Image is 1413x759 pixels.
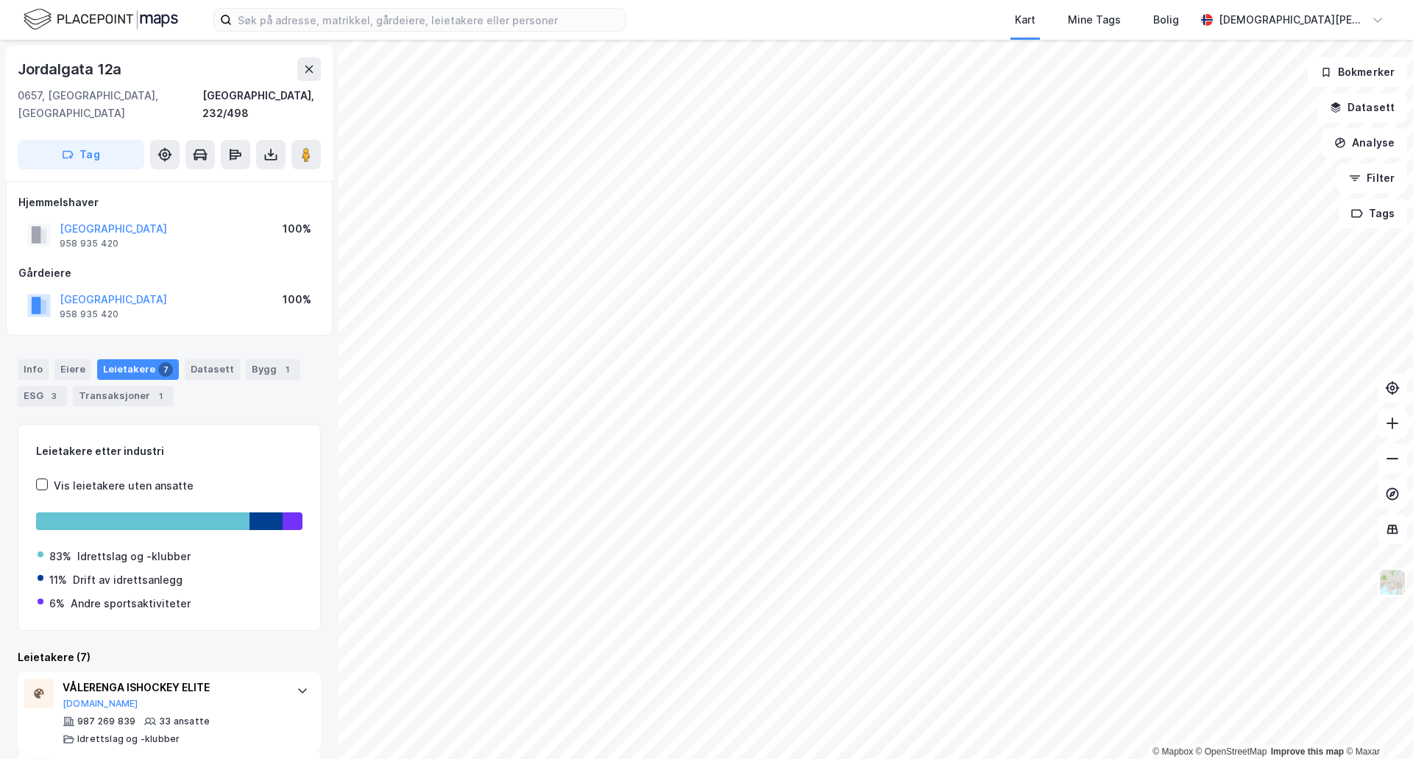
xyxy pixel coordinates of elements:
[1153,11,1179,29] div: Bolig
[49,571,67,589] div: 11%
[71,595,191,613] div: Andre sportsaktiviteter
[60,308,118,320] div: 958 935 420
[1339,688,1413,759] div: Kontrollprogram for chat
[18,359,49,380] div: Info
[1068,11,1121,29] div: Mine Tags
[46,389,61,403] div: 3
[1339,688,1413,759] iframe: Chat Widget
[283,291,311,308] div: 100%
[73,571,183,589] div: Drift av idrettsanlegg
[36,442,302,460] div: Leietakere etter industri
[185,359,240,380] div: Datasett
[1317,93,1407,122] button: Datasett
[73,386,174,406] div: Transaksjoner
[24,7,178,32] img: logo.f888ab2527a4732fd821a326f86c7f29.svg
[49,548,71,565] div: 83%
[18,386,67,406] div: ESG
[18,140,144,169] button: Tag
[1378,568,1406,596] img: Z
[153,389,168,403] div: 1
[280,362,294,377] div: 1
[18,264,320,282] div: Gårdeiere
[1336,163,1407,193] button: Filter
[18,194,320,211] div: Hjemmelshaver
[63,679,282,696] div: VÅLERENGA ISHOCKEY ELITE
[1322,128,1407,158] button: Analyse
[18,87,202,122] div: 0657, [GEOGRAPHIC_DATA], [GEOGRAPHIC_DATA]
[1308,57,1407,87] button: Bokmerker
[54,477,194,495] div: Vis leietakere uten ansatte
[1152,746,1193,757] a: Mapbox
[1015,11,1035,29] div: Kart
[77,548,191,565] div: Idrettslag og -klubber
[77,733,180,745] div: Idrettslag og -klubber
[159,716,210,727] div: 33 ansatte
[232,9,625,31] input: Søk på adresse, matrikkel, gårdeiere, leietakere eller personer
[158,362,173,377] div: 7
[49,595,65,613] div: 6%
[54,359,91,380] div: Eiere
[77,716,135,727] div: 987 269 839
[63,698,138,710] button: [DOMAIN_NAME]
[1271,746,1344,757] a: Improve this map
[18,57,124,81] div: Jordalgata 12a
[18,649,321,666] div: Leietakere (7)
[246,359,300,380] div: Bygg
[202,87,321,122] div: [GEOGRAPHIC_DATA], 232/498
[60,238,118,250] div: 958 935 420
[97,359,179,380] div: Leietakere
[1196,746,1267,757] a: OpenStreetMap
[1339,199,1407,228] button: Tags
[283,220,311,238] div: 100%
[1219,11,1366,29] div: [DEMOGRAPHIC_DATA][PERSON_NAME]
